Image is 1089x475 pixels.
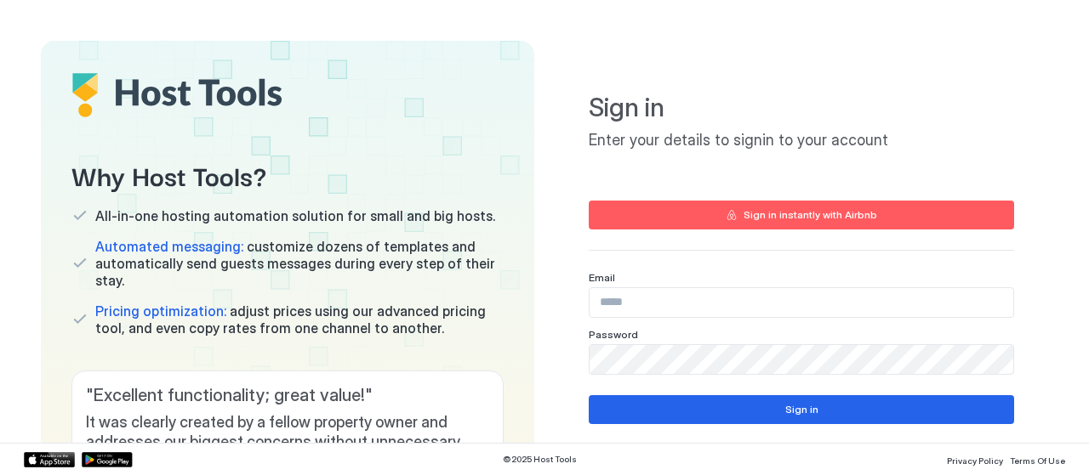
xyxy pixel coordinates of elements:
span: Privacy Policy [947,455,1003,466]
span: All-in-one hosting automation solution for small and big hosts. [95,207,495,224]
span: Automated messaging: [95,238,243,255]
div: Sign in instantly with Airbnb [744,207,877,223]
span: © 2025 Host Tools [503,454,577,465]
span: customize dozens of templates and automatically send guests messages during every step of their s... [95,238,504,289]
div: Sign in [785,402,818,417]
span: " Excellent functionality; great value! " [86,385,489,406]
input: Input Field [590,288,1013,317]
span: Email [589,271,615,284]
span: Password [589,328,638,341]
a: Privacy Policy [947,450,1003,468]
span: Sign in [589,92,1014,124]
button: Sign in instantly with Airbnb [589,201,1014,229]
span: adjust prices using our advanced pricing tool, and even copy rates from one channel to another. [95,303,504,336]
span: Enter your details to signin to your account [589,131,1014,150]
a: Google Play Store [82,452,133,467]
a: Terms Of Use [1010,450,1065,468]
span: Pricing optimization: [95,303,226,319]
button: Sign in [589,395,1014,424]
a: App Store [24,452,75,467]
input: Input Field [590,345,1013,374]
span: Why Host Tools? [71,156,504,194]
span: Terms Of Use [1010,455,1065,466]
